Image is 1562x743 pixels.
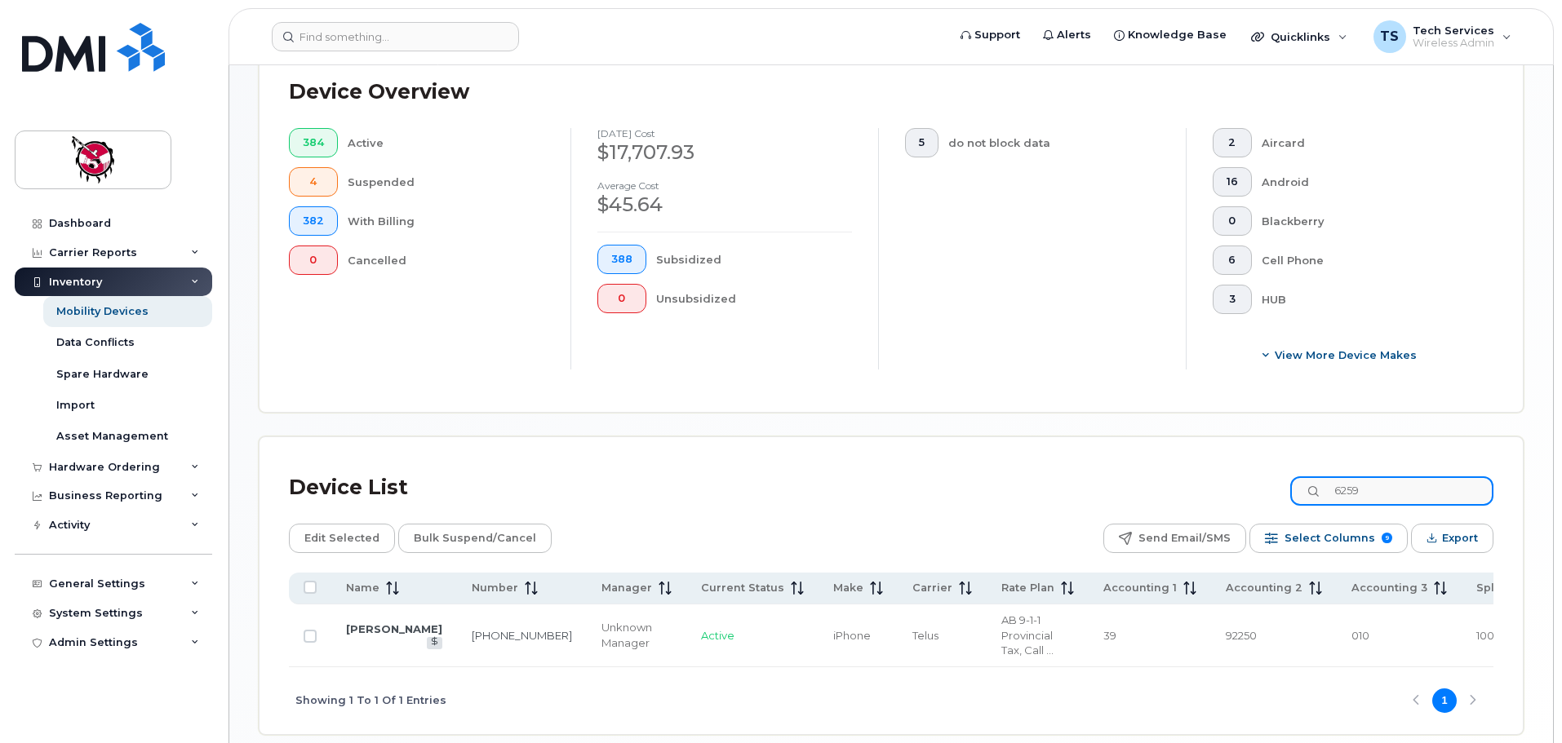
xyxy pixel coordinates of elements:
div: Device List [289,467,408,509]
span: 16 [1227,175,1238,188]
span: 384 [303,136,324,149]
span: Edit Selected [304,526,379,551]
div: HUB [1262,285,1468,314]
span: Knowledge Base [1128,27,1227,43]
div: do not block data [948,128,1160,157]
span: Split Percent [1476,581,1550,595]
iframe: Messenger Launcher [1491,672,1550,731]
h4: [DATE] cost [597,128,852,139]
span: 100.0% [1476,629,1514,642]
span: 0 [1227,214,1238,228]
span: 39 [1103,629,1116,642]
div: Cell Phone [1262,245,1468,275]
span: Accounting 1 [1103,581,1177,595]
a: [PHONE_NUMBER] [472,629,572,642]
button: 3 [1213,285,1252,314]
span: Export [1442,526,1478,551]
span: 9 [1382,533,1392,543]
button: Edit Selected [289,524,395,553]
span: Tech Services [1413,24,1494,37]
span: Active [701,629,734,642]
a: [PERSON_NAME] [346,622,442,635]
span: 5 [919,136,925,149]
span: Accounting 3 [1351,581,1427,595]
div: Unsubsidized [656,284,853,313]
button: Send Email/SMS [1103,524,1246,553]
span: Accounting 2 [1226,581,1302,595]
a: Alerts [1032,19,1103,51]
button: 5 [905,128,939,157]
span: 6 [1227,254,1238,267]
button: 16 [1213,167,1252,197]
span: Quicklinks [1271,30,1330,43]
span: Number [472,581,518,595]
button: 6 [1213,245,1252,275]
div: Android [1262,167,1468,197]
button: 0 [597,284,646,313]
span: Manager [601,581,652,595]
button: 388 [597,245,646,274]
button: 0 [1213,206,1252,236]
button: View More Device Makes [1213,340,1467,369]
span: Bulk Suspend/Cancel [414,526,536,551]
span: Carrier [912,581,952,595]
span: Send Email/SMS [1138,526,1231,551]
button: 4 [289,167,338,197]
a: View Last Bill [427,637,442,649]
span: Alerts [1057,27,1091,43]
button: Select Columns 9 [1249,524,1408,553]
span: Wireless Admin [1413,37,1494,50]
span: Telus [912,629,939,642]
div: Subsidized [656,245,853,274]
button: Page 1 [1432,688,1457,713]
div: $17,707.93 [597,139,852,166]
span: 2 [1227,136,1238,149]
div: Quicklinks [1240,20,1359,53]
span: 4 [303,175,324,188]
div: Active [348,128,545,157]
span: Name [346,581,379,595]
button: 0 [289,245,338,275]
a: Support [949,19,1032,51]
div: Unknown Manager [601,620,672,650]
span: iPhone [833,629,871,642]
span: 0 [611,292,632,305]
span: AB 9-1-1 Provincial Tax, Call Display, Call Waiting, Conference Calling, Corporate Essential 40, ... [1001,613,1054,657]
div: Aircard [1262,128,1468,157]
button: Bulk Suspend/Cancel [398,524,552,553]
span: Current Status [701,581,784,595]
div: Cancelled [348,245,545,275]
span: Make [833,581,863,595]
span: View More Device Makes [1275,347,1417,363]
div: With Billing [348,206,545,236]
input: Find something... [272,22,519,51]
a: Knowledge Base [1103,19,1238,51]
span: 382 [303,214,324,228]
button: 2 [1213,128,1252,157]
span: 0 [303,254,324,267]
span: 010 [1351,629,1369,642]
div: $45.64 [597,191,852,219]
span: 3 [1227,293,1238,306]
div: Device Overview [289,71,469,113]
span: Select Columns [1285,526,1375,551]
div: Suspended [348,167,545,197]
span: 92250 [1226,629,1257,642]
span: Showing 1 To 1 Of 1 Entries [295,688,446,713]
input: Search Device List ... [1290,476,1493,506]
button: 384 [289,128,338,157]
span: Rate Plan [1001,581,1054,595]
span: 388 [611,253,632,266]
div: Tech Services [1362,20,1523,53]
span: Support [974,27,1020,43]
span: TS [1380,27,1399,46]
button: 382 [289,206,338,236]
h4: Average cost [597,180,852,191]
div: Blackberry [1262,206,1468,236]
button: Export [1411,524,1493,553]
